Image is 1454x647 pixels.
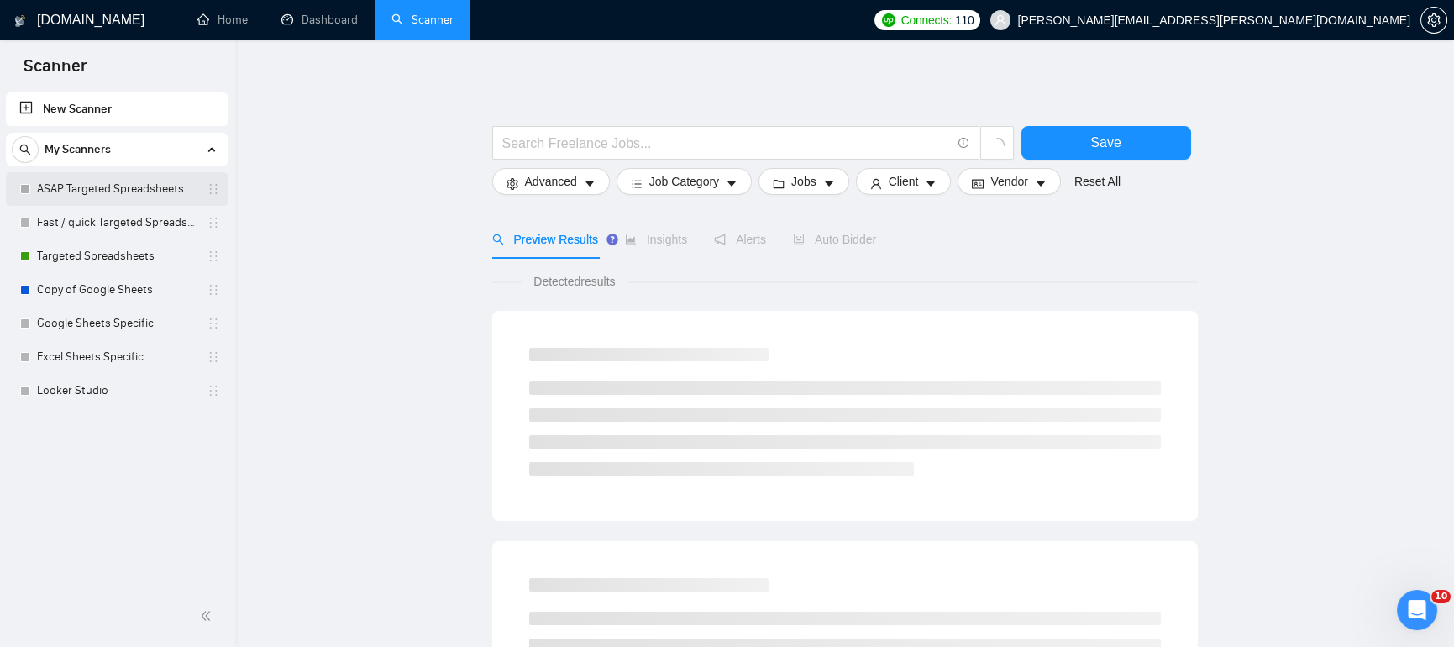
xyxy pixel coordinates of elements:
[525,172,577,191] span: Advanced
[955,11,974,29] span: 110
[726,177,737,190] span: caret-down
[197,13,248,27] a: homeHome
[14,8,26,34] img: logo
[1421,13,1446,27] span: setting
[1074,172,1121,191] a: Reset All
[870,177,882,190] span: user
[889,172,919,191] span: Client
[19,92,215,126] a: New Scanner
[200,608,217,624] span: double-left
[492,234,504,245] span: search
[207,317,220,330] span: holder
[1035,177,1047,190] span: caret-down
[882,13,895,27] img: upwork-logo.png
[391,13,454,27] a: searchScanner
[6,133,228,408] li: My Scanners
[714,233,766,246] span: Alerts
[502,133,951,154] input: Search Freelance Jobs...
[625,234,637,245] span: area-chart
[37,206,197,239] a: Fast / quick Targeted Spreadsheets
[1420,13,1447,27] a: setting
[207,182,220,196] span: holder
[925,177,937,190] span: caret-down
[37,340,197,374] a: Excel Sheets Specific
[12,136,39,163] button: search
[37,307,197,340] a: Google Sheets Specific
[972,177,984,190] span: idcard
[207,384,220,397] span: holder
[207,216,220,229] span: holder
[856,168,952,195] button: userClientcaret-down
[773,177,785,190] span: folder
[207,250,220,263] span: holder
[1431,590,1451,603] span: 10
[758,168,849,195] button: folderJobscaret-down
[791,172,816,191] span: Jobs
[605,232,620,247] div: Tooltip anchor
[990,172,1027,191] span: Vendor
[793,233,876,246] span: Auto Bidder
[45,133,111,166] span: My Scanners
[1021,126,1191,160] button: Save
[1420,7,1447,34] button: setting
[13,144,38,155] span: search
[10,54,100,89] span: Scanner
[901,11,952,29] span: Connects:
[492,168,610,195] button: settingAdvancedcaret-down
[37,172,197,206] a: ASAP Targeted Spreadsheets
[989,138,1005,153] span: loading
[995,14,1006,26] span: user
[958,168,1060,195] button: idcardVendorcaret-down
[507,177,518,190] span: setting
[958,138,969,149] span: info-circle
[522,272,627,291] span: Detected results
[1397,590,1437,630] iframe: Intercom live chat
[823,177,835,190] span: caret-down
[6,92,228,126] li: New Scanner
[37,374,197,408] a: Looker Studio
[625,233,687,246] span: Insights
[631,177,643,190] span: bars
[207,283,220,297] span: holder
[37,273,197,307] a: Copy of Google Sheets
[649,172,719,191] span: Job Category
[37,239,197,273] a: Targeted Spreadsheets
[617,168,752,195] button: barsJob Categorycaret-down
[1090,132,1121,153] span: Save
[714,234,726,245] span: notification
[281,13,358,27] a: dashboardDashboard
[584,177,596,190] span: caret-down
[492,233,598,246] span: Preview Results
[793,234,805,245] span: robot
[207,350,220,364] span: holder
